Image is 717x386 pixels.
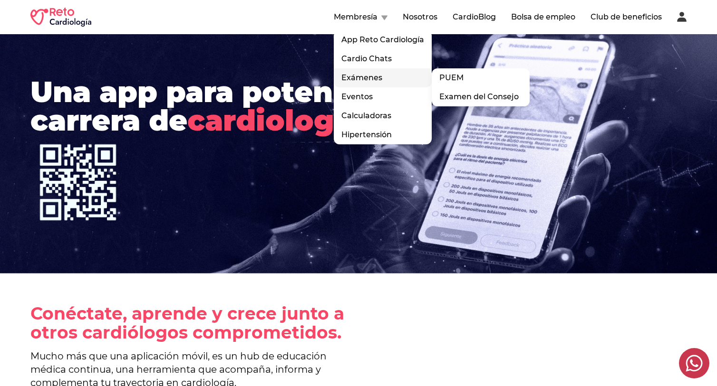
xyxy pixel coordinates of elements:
[30,78,517,135] h1: Una app para potenciar tu carrera de
[334,125,432,144] a: Hipertensión
[334,11,388,23] button: Membresía
[432,87,530,106] a: Examen del Consejo
[511,11,575,23] button: Bolsa de empleo
[591,11,662,23] button: Club de beneficios
[334,106,432,125] a: Calculadoras
[453,11,496,23] button: CardioBlog
[334,30,432,49] a: App Reto Cardiología
[30,135,126,230] img: Heart
[432,68,530,87] a: PUEM
[334,68,432,87] div: Exámenes
[187,103,362,138] span: cardiología
[30,304,351,342] h1: Conéctate, aprende y crece junto a otros cardiólogos comprometidos.
[403,11,437,23] button: Nosotros
[30,8,91,27] img: RETO Cardio Logo
[334,87,432,106] a: Eventos
[334,49,432,68] a: Cardio Chats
